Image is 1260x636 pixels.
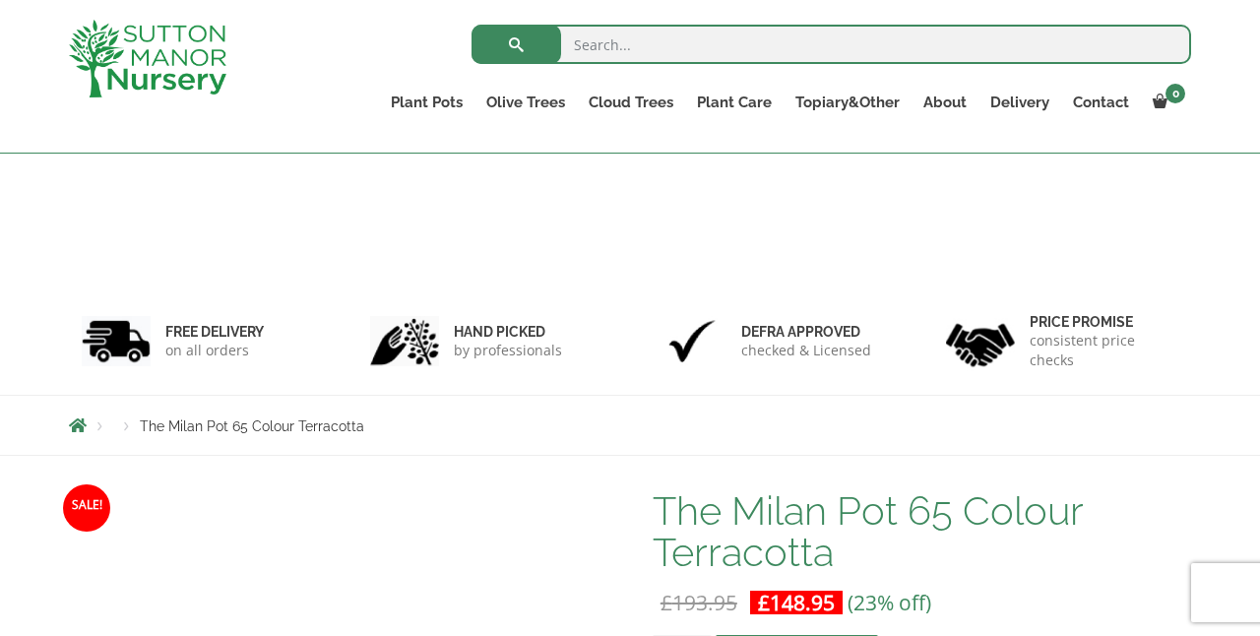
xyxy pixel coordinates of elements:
[685,89,784,116] a: Plant Care
[140,418,364,434] span: The Milan Pot 65 Colour Terracotta
[758,589,835,616] bdi: 148.95
[577,89,685,116] a: Cloud Trees
[661,589,672,616] span: £
[1141,89,1191,116] a: 0
[978,89,1061,116] a: Delivery
[758,589,770,616] span: £
[1061,89,1141,116] a: Contact
[912,89,978,116] a: About
[741,341,871,360] p: checked & Licensed
[82,316,151,366] img: 1.jpg
[69,20,226,97] img: logo
[848,589,931,616] span: (23% off)
[784,89,912,116] a: Topiary&Other
[454,323,562,341] h6: hand picked
[1165,84,1185,103] span: 0
[69,417,1191,433] nav: Breadcrumbs
[661,589,737,616] bdi: 193.95
[474,89,577,116] a: Olive Trees
[946,311,1015,371] img: 4.jpg
[379,89,474,116] a: Plant Pots
[741,323,871,341] h6: Defra approved
[472,25,1191,64] input: Search...
[370,316,439,366] img: 2.jpg
[1030,331,1179,370] p: consistent price checks
[454,341,562,360] p: by professionals
[658,316,726,366] img: 3.jpg
[63,484,110,532] span: Sale!
[165,341,264,360] p: on all orders
[653,490,1191,573] h1: The Milan Pot 65 Colour Terracotta
[165,323,264,341] h6: FREE DELIVERY
[1030,313,1179,331] h6: Price promise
